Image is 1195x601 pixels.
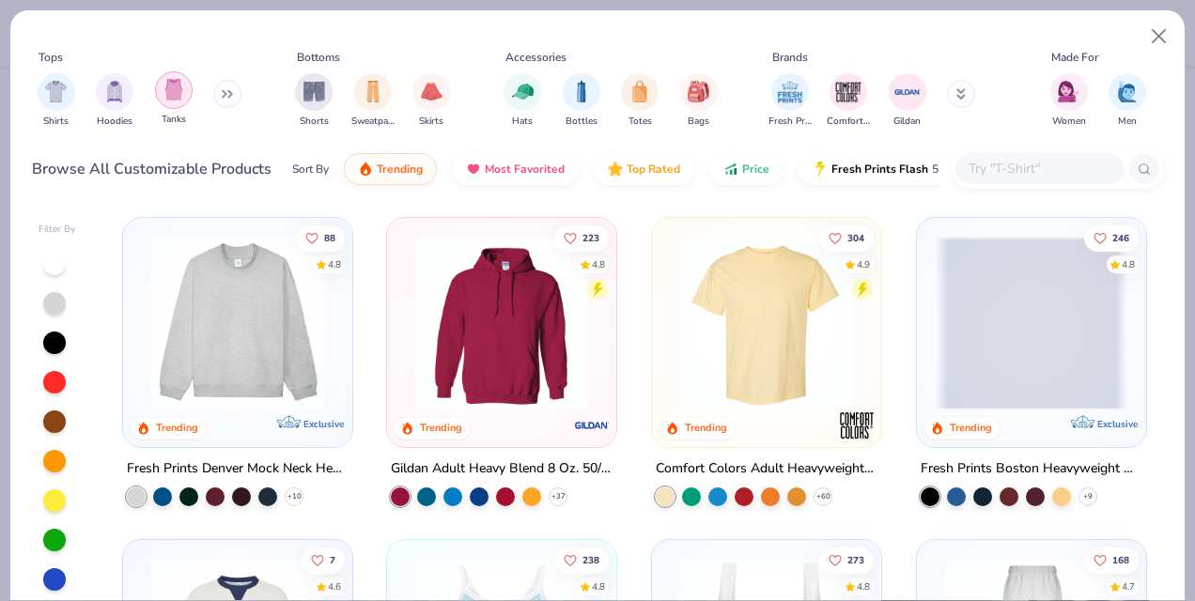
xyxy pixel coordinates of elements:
[96,73,133,129] div: filter for Hoodies
[39,223,76,237] div: Filter By
[512,81,534,102] img: Hats Image
[1109,73,1146,129] button: filter button
[1084,547,1139,573] button: Like
[351,115,395,129] span: Sweatpants
[680,73,718,129] div: filter for Bags
[142,237,334,409] img: f5d85501-0dbb-4ee4-b115-c08fa3845d83
[1112,233,1129,242] span: 246
[827,73,870,129] button: filter button
[893,78,922,106] img: Gildan Image
[163,79,184,100] img: Tanks Image
[688,115,709,129] span: Bags
[96,73,133,129] button: filter button
[39,49,63,66] div: Tops
[563,73,600,129] button: filter button
[621,73,659,129] div: filter for Totes
[555,547,610,573] button: Like
[303,418,343,430] span: Exclusive
[768,73,812,129] div: filter for Fresh Prints
[847,233,864,242] span: 304
[45,81,67,102] img: Shirts Image
[819,224,874,251] button: Like
[629,115,652,129] span: Totes
[656,457,877,481] div: Comfort Colors Adult Heavyweight T-Shirt
[1050,73,1088,129] div: filter for Women
[32,158,272,180] div: Browse All Customizable Products
[776,78,804,106] img: Fresh Prints Image
[1122,579,1135,593] div: 4.7
[1122,257,1135,271] div: 4.8
[893,115,921,129] span: Gildan
[838,407,876,444] img: Comfort Colors logo
[671,237,862,409] img: 029b8af0-80e6-406f-9fdc-fdf898547912
[816,491,830,502] span: + 60
[1083,491,1093,502] span: + 9
[344,153,437,185] button: Trending
[551,491,566,502] span: + 37
[292,161,329,177] div: Sort By
[857,257,870,271] div: 4.9
[1112,555,1129,564] span: 168
[296,224,345,251] button: Like
[799,153,1016,185] button: Fresh Prints Flash5 day delivery
[43,115,69,129] span: Shirts
[1051,49,1098,66] div: Made For
[563,73,600,129] div: filter for Bottles
[104,81,125,102] img: Hoodies Image
[295,73,333,129] div: filter for Shorts
[680,73,718,129] button: filter button
[38,73,75,129] button: filter button
[363,81,383,102] img: Sweatpants Image
[504,73,541,129] button: filter button
[593,579,606,593] div: 4.8
[412,73,450,129] button: filter button
[1141,19,1177,54] button: Close
[621,73,659,129] button: filter button
[328,257,341,271] div: 4.8
[333,237,524,409] img: a90f7c54-8796-4cb2-9d6e-4e9644cfe0fe
[827,115,870,129] span: Comfort Colors
[772,49,808,66] div: Brands
[377,162,423,177] span: Trending
[466,162,481,177] img: most_fav.gif
[1109,73,1146,129] div: filter for Men
[1097,418,1138,430] span: Exclusive
[847,555,864,564] span: 273
[297,49,340,66] div: Bottoms
[1052,115,1086,129] span: Women
[813,162,828,177] img: flash.gif
[351,73,395,129] button: filter button
[406,237,597,409] img: 01756b78-01f6-4cc6-8d8a-3c30c1a0c8ac
[629,81,650,102] img: Totes Image
[162,113,186,127] span: Tanks
[97,115,132,129] span: Hoodies
[155,73,193,129] button: filter button
[504,73,541,129] div: filter for Hats
[1084,224,1139,251] button: Like
[768,73,812,129] button: filter button
[287,491,301,502] span: + 10
[452,153,579,185] button: Most Favorited
[608,162,623,177] img: TopRated.gif
[742,162,769,177] span: Price
[709,153,784,185] button: Price
[1050,73,1088,129] button: filter button
[302,547,345,573] button: Like
[1118,115,1137,129] span: Men
[566,115,597,129] span: Bottles
[1058,81,1079,102] img: Women Image
[419,115,443,129] span: Skirts
[857,579,870,593] div: 4.8
[583,555,600,564] span: 238
[358,162,373,177] img: trending.gif
[295,73,333,129] button: filter button
[300,115,329,129] span: Shorts
[688,81,708,102] img: Bags Image
[627,162,680,177] span: Top Rated
[1117,81,1138,102] img: Men Image
[932,159,1001,180] span: 5 day delivery
[38,73,75,129] div: filter for Shirts
[485,162,565,177] span: Most Favorited
[512,115,533,129] span: Hats
[555,224,610,251] button: Like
